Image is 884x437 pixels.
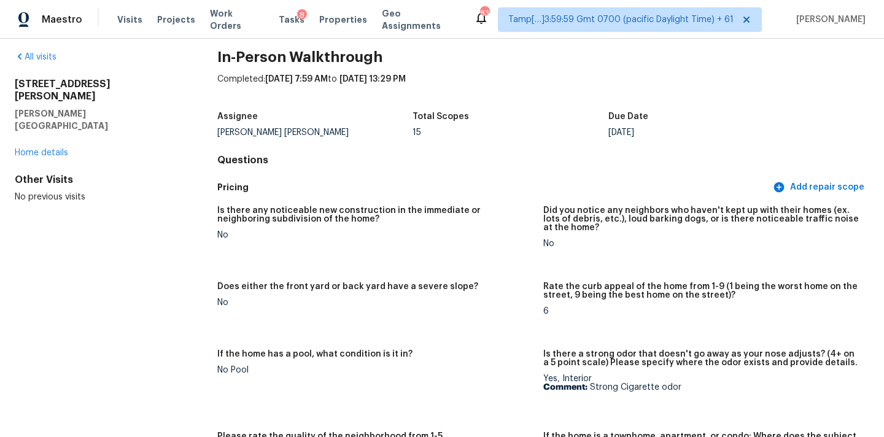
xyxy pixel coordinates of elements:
div: Other Visits [15,174,178,186]
h4: Questions [217,154,869,166]
div: [PERSON_NAME] [PERSON_NAME] [217,128,413,137]
span: Work Orders [210,7,264,32]
h5: Pricing [217,181,770,194]
h5: Did you notice any neighbors who haven't kept up with their homes (ex. lots of debris, etc.), lou... [543,206,859,232]
div: 15 [413,128,608,137]
div: No [217,298,533,307]
span: Visits [117,14,142,26]
span: Geo Assignments [382,7,459,32]
div: Completed: to [217,73,869,105]
a: Home details [15,149,68,157]
div: No Pool [217,366,533,374]
h5: If the home has a pool, what condition is it in? [217,350,413,358]
div: 831 [480,7,489,20]
h5: Rate the curb appeal of the home from 1-9 (1 being the worst home on the street, 9 being the best... [543,282,859,300]
span: Maestro [42,14,82,26]
h2: In-Person Walkthrough [217,51,869,63]
span: [DATE] 13:29 PM [339,75,406,83]
div: 6 [543,307,859,315]
div: Yes, Interior [543,374,859,392]
h2: [STREET_ADDRESS][PERSON_NAME] [15,78,178,102]
div: 8 [297,9,307,21]
h5: Due Date [608,112,648,121]
h5: [PERSON_NAME][GEOGRAPHIC_DATA] [15,107,178,132]
h5: Is there a strong odor that doesn't go away as your nose adjusts? (4+ on a 5 point scale) Please ... [543,350,859,367]
span: Properties [319,14,367,26]
h5: Does either the front yard or back yard have a severe slope? [217,282,478,291]
span: Add repair scope [775,180,864,195]
span: No previous visits [15,193,85,201]
div: No [217,231,533,239]
span: Projects [157,14,195,26]
b: Comment: [543,383,587,392]
h5: Is there any noticeable new construction in the immediate or neighboring subdivision of the home? [217,206,533,223]
h5: Total Scopes [413,112,469,121]
span: Tamp[…]3:59:59 Gmt 0700 (pacific Daylight Time) + 61 [508,14,734,26]
div: [DATE] [608,128,804,137]
a: All visits [15,53,56,61]
h5: Assignee [217,112,258,121]
button: Add repair scope [770,176,869,199]
span: [DATE] 7:59 AM [265,75,328,83]
p: Strong Cigarette odor [543,383,859,392]
div: No [543,239,859,248]
span: Tasks [279,15,304,24]
span: [PERSON_NAME] [791,14,866,26]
